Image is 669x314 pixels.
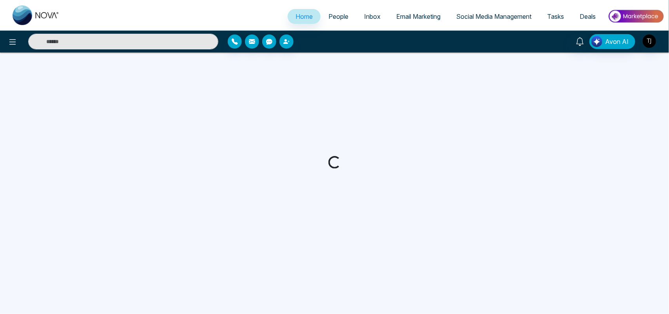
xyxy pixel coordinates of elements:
span: Tasks [547,13,564,20]
a: Social Media Management [448,9,539,24]
span: People [328,13,348,20]
img: Lead Flow [591,36,602,47]
img: Market-place.gif [607,7,664,25]
a: Deals [572,9,604,24]
a: People [321,9,356,24]
span: Avon AI [605,37,629,46]
a: Home [288,9,321,24]
span: Social Media Management [456,13,531,20]
img: User Avatar [643,34,656,48]
button: Avon AI [589,34,635,49]
a: Inbox [356,9,388,24]
span: Deals [580,13,596,20]
a: Email Marketing [388,9,448,24]
img: Nova CRM Logo [13,5,60,25]
span: Inbox [364,13,381,20]
span: Home [296,13,313,20]
span: Email Marketing [396,13,441,20]
a: Tasks [539,9,572,24]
